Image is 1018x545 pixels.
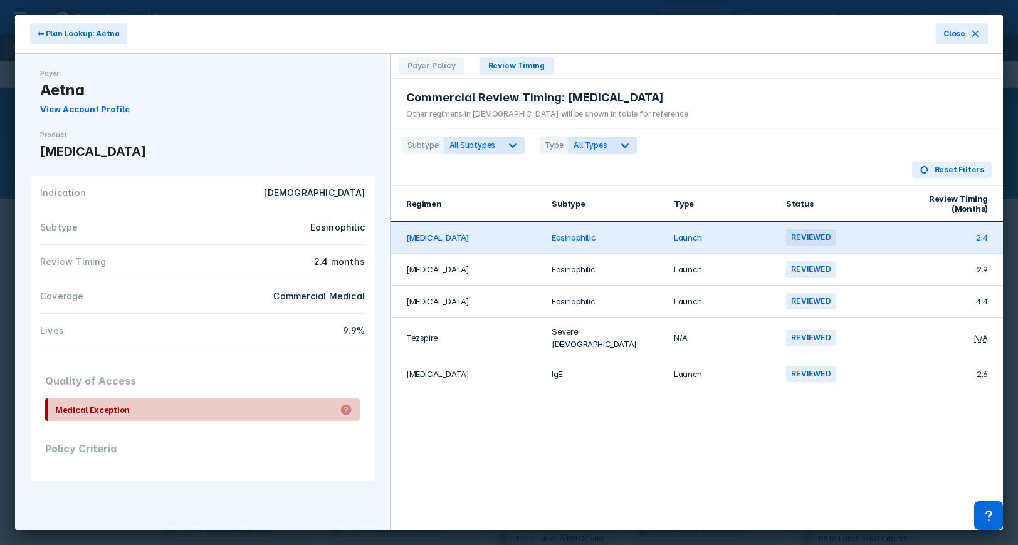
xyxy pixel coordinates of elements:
div: Reviewed [786,366,836,382]
button: Reset Filters [912,162,992,178]
div: Quality of Access [45,363,360,398]
div: N/A [974,333,988,343]
td: [MEDICAL_DATA] [391,254,544,286]
td: Launch [666,286,779,318]
button: ⬅ Plan Lookup: Aetna [30,23,127,44]
div: Type [674,199,771,209]
td: 2.9 [891,254,1003,286]
div: Review Timing (Months) [898,194,988,214]
span: Payer Policy [399,57,464,75]
div: Review Timing [40,255,202,269]
div: Commercial Medical [210,289,365,303]
td: Eosinophilic [544,222,666,254]
td: Tezspire [391,318,544,358]
div: Medical Exception [55,403,130,416]
td: Launch [666,254,779,286]
div: [DEMOGRAPHIC_DATA] [210,186,365,200]
button: Close [936,23,988,44]
td: Eosinophilic [544,254,666,286]
div: Reviewed [786,330,836,346]
div: [MEDICAL_DATA] [40,142,365,161]
div: Eosinophilic [210,221,365,234]
div: Contact Support [974,501,1003,530]
div: Product [40,130,365,140]
div: Coverage [40,289,202,303]
td: [MEDICAL_DATA] [391,286,544,318]
td: 2.6 [891,358,1003,390]
td: N/A [666,318,779,358]
div: Reviewed [786,229,836,246]
span: All Subtypes [449,140,496,150]
div: Aetna [40,81,365,100]
span: Review Timing [480,57,554,75]
a: View Account Profile [40,104,130,114]
div: Other regimens in [DEMOGRAPHIC_DATA] will be shown in table for reference [406,108,688,120]
td: 4.4 [891,286,1003,318]
div: Subtype [552,199,659,209]
div: Indication [40,186,202,200]
div: 2.4 months [210,255,365,269]
td: [MEDICAL_DATA] [391,358,544,390]
span: Reset Filters [935,164,984,175]
td: 2.4 [891,222,1003,254]
div: 9.9% [210,324,365,338]
div: Policy Criteria [45,431,360,466]
span: Commercial Review Timing: [MEDICAL_DATA] [406,90,664,105]
span: ⬅ Plan Lookup: Aetna [38,28,120,39]
td: IgE [544,358,666,390]
span: All Types [574,140,607,150]
div: Status [786,199,883,209]
div: Type [540,137,568,154]
div: Subtype [40,221,202,234]
td: Severe [DEMOGRAPHIC_DATA] [544,318,666,358]
td: Launch [666,358,779,390]
div: Payer [40,69,365,78]
div: Reviewed [786,261,836,278]
td: [MEDICAL_DATA] [391,222,544,254]
div: Lives [40,324,202,338]
div: Regimen [406,199,537,209]
div: Reviewed [786,293,836,309]
td: Eosinophilic [544,286,666,318]
td: Launch [666,222,779,254]
span: Close [943,28,965,39]
div: Subtype [402,137,444,154]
